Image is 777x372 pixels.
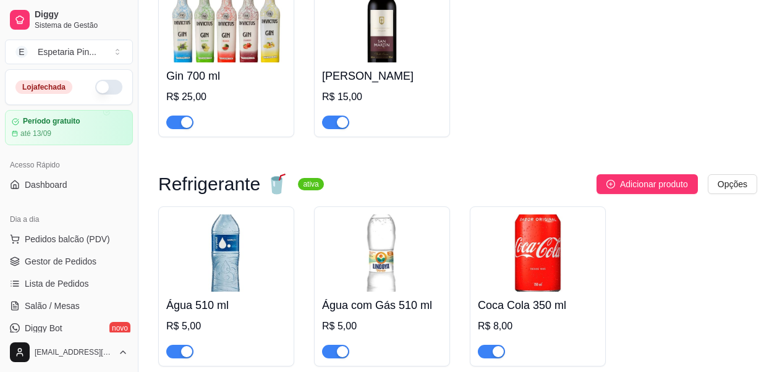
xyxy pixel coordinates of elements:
span: Diggy [35,9,128,20]
button: Select a team [5,40,133,64]
button: Pedidos balcão (PDV) [5,229,133,249]
span: Opções [718,177,747,191]
span: Diggy Bot [25,322,62,334]
button: Adicionar produto [597,174,698,194]
div: R$ 8,00 [478,319,598,334]
div: Loja fechada [15,80,72,94]
div: R$ 5,00 [166,319,286,334]
div: R$ 25,00 [166,90,286,104]
button: [EMAIL_ADDRESS][DOMAIN_NAME] [5,337,133,367]
div: R$ 15,00 [322,90,442,104]
span: Sistema de Gestão [35,20,128,30]
span: Gestor de Pedidos [25,255,96,268]
h4: Água com Gás 510 ml [322,297,442,314]
h4: Gin 700 ml [166,67,286,85]
a: Diggy Botnovo [5,318,133,338]
span: Pedidos balcão (PDV) [25,233,110,245]
span: Salão / Mesas [25,300,80,312]
a: Dashboard [5,175,133,195]
img: product-image [478,214,598,292]
article: Período gratuito [23,117,80,126]
h3: Refrigerante 🥤 [158,177,288,192]
div: R$ 5,00 [322,319,442,334]
span: Lista de Pedidos [25,277,89,290]
sup: ativa [298,178,323,190]
span: Adicionar produto [620,177,688,191]
span: [EMAIL_ADDRESS][DOMAIN_NAME] [35,347,113,357]
a: Gestor de Pedidos [5,252,133,271]
img: product-image [322,214,442,292]
button: Alterar Status [95,80,122,95]
h4: Coca Cola 350 ml [478,297,598,314]
h4: [PERSON_NAME] [322,67,442,85]
div: Espetaria Pin ... [38,46,96,58]
span: E [15,46,28,58]
a: Período gratuitoaté 13/09 [5,110,133,145]
button: Opções [708,174,757,194]
span: Dashboard [25,179,67,191]
div: Dia a dia [5,209,133,229]
div: Acesso Rápido [5,155,133,175]
img: product-image [166,214,286,292]
span: plus-circle [606,180,615,188]
a: Salão / Mesas [5,296,133,316]
h4: Água 510 ml [166,297,286,314]
article: até 13/09 [20,129,51,138]
a: Lista de Pedidos [5,274,133,294]
a: DiggySistema de Gestão [5,5,133,35]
